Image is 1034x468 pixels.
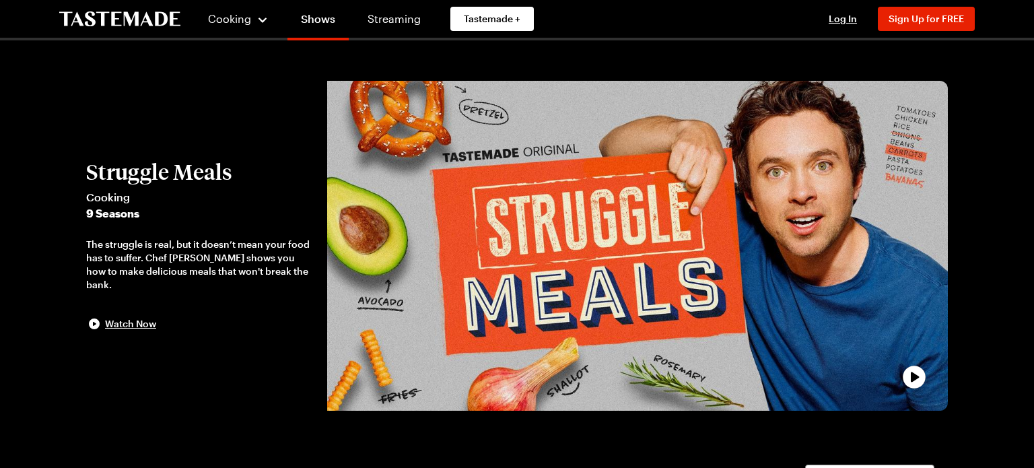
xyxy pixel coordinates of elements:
button: play trailer [327,81,948,411]
span: 9 Seasons [86,205,314,222]
div: The struggle is real, but it doesn’t mean your food has to suffer. Chef [PERSON_NAME] shows you h... [86,238,314,292]
img: Struggle Meals [327,81,948,411]
a: Tastemade + [450,7,534,31]
span: Sign Up for FREE [889,13,964,24]
a: Shows [287,3,349,40]
h2: Struggle Meals [86,160,314,184]
button: Sign Up for FREE [878,7,975,31]
span: Cooking [86,189,314,205]
button: Cooking [207,3,269,35]
span: Log In [829,13,857,24]
span: Tastemade + [464,12,520,26]
span: Cooking [208,12,251,25]
button: Log In [816,12,870,26]
span: Watch Now [105,317,156,331]
a: To Tastemade Home Page [59,11,180,27]
button: Struggle MealsCooking9 SeasonsThe struggle is real, but it doesn’t mean your food has to suffer. ... [86,160,314,332]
